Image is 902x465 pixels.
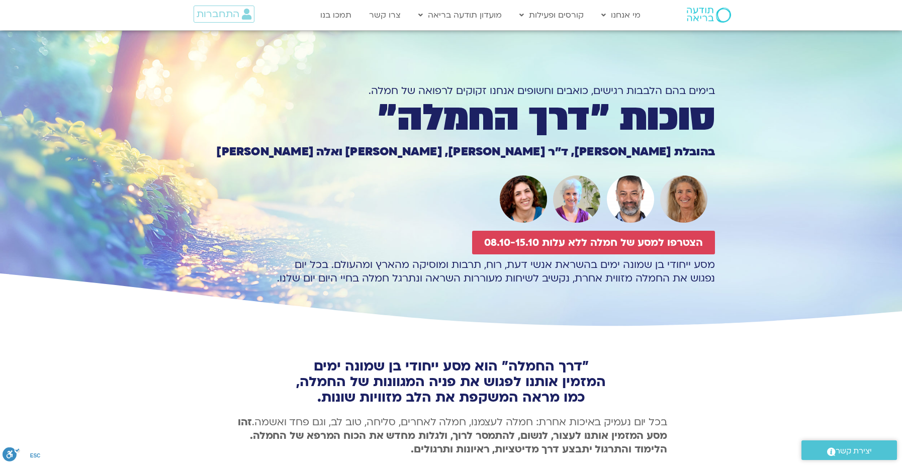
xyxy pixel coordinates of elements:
a: מועדון תודעה בריאה [413,6,507,25]
p: בכל יום נעמיק באיכות אחרת: חמלה לעצמנו, חמלה לאחרים, סליחה, טוב לב, וגם פחד ואשמה. [235,415,667,456]
b: זהו מסע המזמין אותנו לעצור, לנשום, להתמסר לרוך, ולגלות מחדש את הכוח המרפא של החמלה. הלימוד והתרגו... [238,415,667,456]
span: התחברות [197,9,239,20]
h1: סוכות ״דרך החמלה״ [187,101,715,135]
a: מי אנחנו [596,6,646,25]
p: מסע ייחודי בן שמונה ימים בהשראת אנשי דעת, רוח, תרבות ומוסיקה מהארץ ומהעולם. בכל יום נפגוש את החמל... [187,258,715,285]
h1: בהובלת [PERSON_NAME], ד״ר [PERSON_NAME], [PERSON_NAME] ואלה [PERSON_NAME] [187,146,715,157]
h2: "דרך החמלה" הוא מסע ייחודי בן שמונה ימים המזמין אותנו לפגוש את פניה המגוונות של החמלה, כמו מראה ה... [235,358,667,405]
a: התחברות [194,6,254,23]
span: הצטרפו למסע של חמלה ללא עלות 08.10-15.10 [484,237,703,248]
a: קורסים ופעילות [514,6,589,25]
a: צרו קשר [364,6,406,25]
a: יצירת קשר [801,440,897,460]
a: הצטרפו למסע של חמלה ללא עלות 08.10-15.10 [472,231,715,254]
img: תודעה בריאה [687,8,731,23]
span: יצירת קשר [836,444,872,458]
h1: בימים בהם הלבבות רגישים, כואבים וחשופים אנחנו זקוקים לרפואה של חמלה. [187,84,715,98]
a: תמכו בנו [315,6,356,25]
